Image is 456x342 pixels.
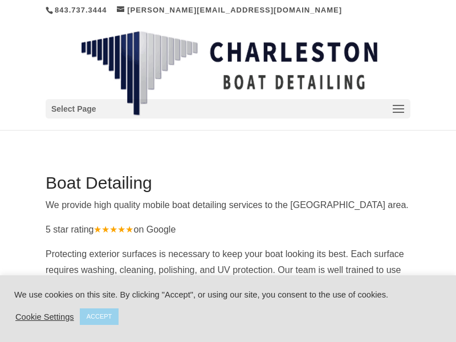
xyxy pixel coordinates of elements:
[55,6,107,14] a: 843.737.3444
[93,225,133,234] span: ★★★★★
[51,103,96,116] span: Select Page
[81,31,377,116] img: Charleston Boat Detailing
[117,6,342,14] a: [PERSON_NAME][EMAIL_ADDRESS][DOMAIN_NAME]
[46,225,133,234] span: 5 star rating
[46,197,410,222] p: We provide high quality mobile boat detailing services to the [GEOGRAPHIC_DATA] area.
[133,225,176,234] span: on Google
[15,312,74,322] a: Cookie Settings
[14,290,442,300] div: We use cookies on this site. By clicking "Accept", or using our site, you consent to the use of c...
[80,308,119,325] a: ACCEPT
[46,174,410,197] h1: Boat Detailing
